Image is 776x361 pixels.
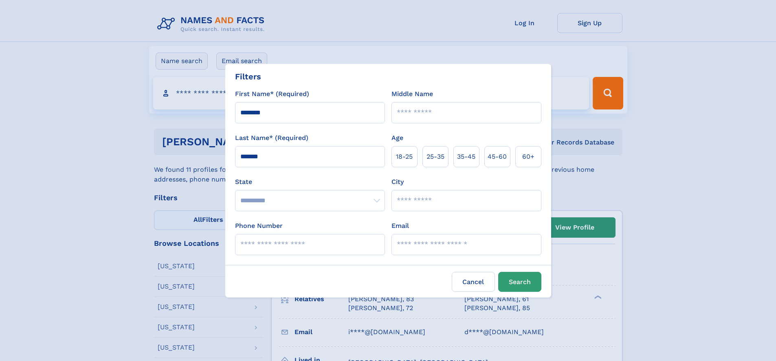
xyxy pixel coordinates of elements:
[235,133,308,143] label: Last Name* (Required)
[457,152,475,162] span: 35‑45
[498,272,541,292] button: Search
[391,177,404,187] label: City
[488,152,507,162] span: 45‑60
[235,221,283,231] label: Phone Number
[235,177,385,187] label: State
[235,70,261,83] div: Filters
[522,152,534,162] span: 60+
[452,272,495,292] label: Cancel
[396,152,413,162] span: 18‑25
[426,152,444,162] span: 25‑35
[235,89,309,99] label: First Name* (Required)
[391,133,403,143] label: Age
[391,89,433,99] label: Middle Name
[391,221,409,231] label: Email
